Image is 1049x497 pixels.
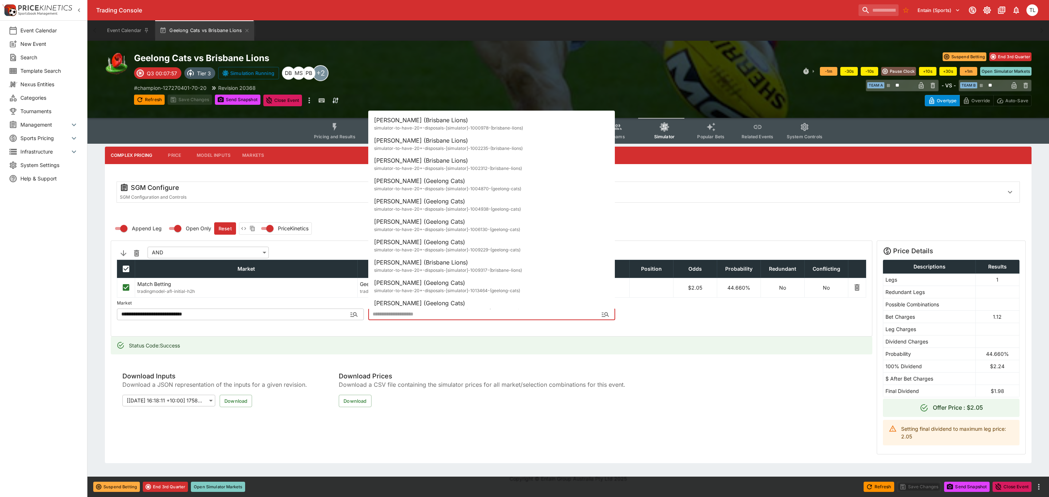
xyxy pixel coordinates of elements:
span: Search [20,53,78,61]
h5: Price Details [893,247,933,255]
span: Simulator [654,134,675,139]
th: Redundant [761,260,805,278]
button: Geelong Cats vs Brisbane Lions [155,20,254,41]
span: Append Leg [132,224,162,232]
div: Dylan Brown [282,67,295,80]
td: Leg Charges [883,323,976,335]
img: australian_rules.png [105,52,128,76]
div: SGM Configure [120,183,998,192]
td: $2.24 [975,360,1019,372]
td: Legs [883,273,976,286]
span: Teams [610,134,625,139]
button: Documentation [995,4,1008,17]
p: Copy To Clipboard [134,84,207,92]
td: 100% Dividend [883,360,976,372]
span: Download a JSON representation of the inputs for a given revision. [122,380,313,389]
span: Success [160,342,180,349]
div: Matthew Scott [292,67,305,80]
span: Nexus Entities [20,80,78,88]
span: Template Search [20,67,78,75]
h6: - VS - [942,81,956,89]
span: tradingmodel-afl-initial-h2h-home [360,288,627,295]
button: Copy payload to clipboard [248,224,257,233]
button: Model Inputs [191,147,236,164]
span: System Controls [787,134,822,139]
span: SGM Configuration and Controls [120,194,186,200]
button: Send Snapshot [944,482,990,492]
p: Match Betting [137,280,355,288]
th: Descriptions [883,260,976,273]
span: Related Events [742,134,773,139]
td: Probability [883,347,976,360]
span: simulator-to-have-20+-disposals-[simulator]-1000978-(brisbane-lions) [374,125,523,131]
span: simulator-to-have-20+-disposals-[simulator]-1009317-(brisbane-lions) [374,267,522,273]
span: simulator-to-have-20+-disposals-[simulator]-1006130-(geelong-cats) [374,227,520,232]
button: Complex Pricing [105,147,158,164]
button: +30s [939,67,957,76]
button: Pause Clock [881,67,916,76]
td: 44.660% [975,347,1019,360]
button: Trent Lewis [1024,2,1040,18]
span: Status Code : [129,342,160,349]
span: simulator-to-have-20+-disposals-[simulator]-1015889-(geelong-cats) [374,308,519,314]
span: Categories [20,94,78,102]
span: simulator-to-have-20+-disposals-[simulator]-1002312-(brisbane-lions) [374,166,522,171]
button: Event Calendar [103,20,154,41]
p: Tier 3 [197,69,211,77]
p: Revision 20368 [218,84,256,92]
td: Redundant Legs [883,286,976,298]
button: Reset [214,222,236,235]
td: 1 [975,273,1019,286]
div: +2 [313,65,329,81]
div: Trent Lewis [1026,4,1038,16]
p: Overtype [937,97,956,104]
button: +1m [960,67,977,76]
button: +10s [919,67,936,76]
button: Override [959,95,993,106]
button: more [305,95,314,106]
button: View payload [239,224,248,233]
input: search [859,4,899,16]
h6: Offer Price : $2.05 [933,404,983,411]
span: [PERSON_NAME] (Geelong Cats) [374,299,465,307]
span: [PERSON_NAME] (Brisbane Lions) [374,259,468,266]
span: [PERSON_NAME] (Brisbane Lions) [374,116,468,124]
label: Change payload type [257,223,309,234]
td: No [761,278,805,297]
span: Team A [867,82,884,88]
span: Popular Bets [697,134,724,139]
div: AND [148,247,269,258]
span: [PERSON_NAME] (Brisbane Lions) [374,137,468,144]
td: 1.12 [975,310,1019,323]
td: Possible Combinations [883,298,976,310]
label: Market [117,298,364,309]
td: $1.98 [975,385,1019,397]
span: [PERSON_NAME] (Geelong Cats) [374,238,465,246]
span: simulator-to-have-20+-disposals-[simulator]-1004870-(geelong-cats) [374,186,521,191]
button: Markets [236,147,270,164]
button: No Bookmarks [900,4,912,16]
h2: Copy To Clipboard [134,52,583,64]
div: Start From [925,95,1032,106]
th: Position [630,260,673,278]
span: Download Inputs [122,372,313,380]
img: PriceKinetics Logo [2,3,17,17]
button: Auto-Save [993,95,1032,106]
button: Price [158,147,191,164]
button: Send Snapshot [215,95,260,105]
div: Peter Bishop [302,67,315,80]
th: Results [975,260,1019,273]
span: simulator-to-have-20+-disposals-[simulator]-1009229-(geelong-cats) [374,247,520,253]
span: System Settings [20,161,78,169]
button: Connected to PK [966,4,979,17]
span: [PERSON_NAME] (Geelong Cats) [374,198,465,205]
button: Close Event [263,95,302,106]
span: Pricing and Results [314,134,355,139]
button: Download [220,395,252,407]
button: Refresh [864,482,894,492]
button: -10s [861,67,878,76]
span: Sports Pricing [20,134,70,142]
td: Dividend Charges [883,335,976,347]
button: Close [599,308,612,321]
button: Select Tenant [913,4,964,16]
